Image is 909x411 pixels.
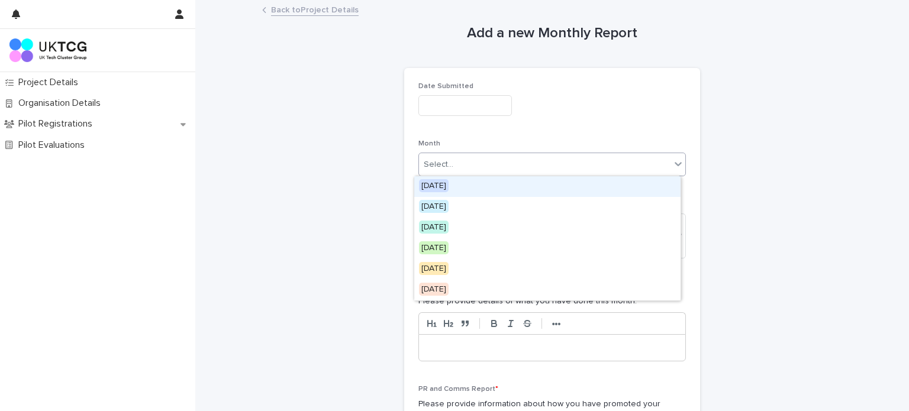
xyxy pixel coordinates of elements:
[548,316,565,331] button: •••
[14,140,94,151] p: Pilot Evaluations
[418,140,440,147] span: Month
[414,218,681,238] div: December 2025
[418,386,498,393] span: PR and Comms Report
[414,280,681,300] div: March 2026
[419,200,449,213] span: [DATE]
[414,259,681,280] div: February 2026
[414,197,681,218] div: November 2025
[418,295,686,308] p: Please provide details of what you have done this month.
[14,118,102,130] p: Pilot Registrations
[404,25,700,42] h1: Add a new Monthly Report
[419,283,449,296] span: [DATE]
[14,77,88,88] p: Project Details
[419,262,449,275] span: [DATE]
[271,2,359,16] a: Back toProject Details
[419,221,449,234] span: [DATE]
[424,158,453,171] div: Select...
[414,238,681,259] div: January 2026
[419,241,449,254] span: [DATE]
[418,83,473,90] span: Date Submitted
[14,98,110,109] p: Organisation Details
[414,176,681,197] div: October 2025
[419,179,449,192] span: [DATE]
[552,319,561,329] strong: •••
[9,38,86,62] img: 2xblf3AaSCoQZMnIOkXG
